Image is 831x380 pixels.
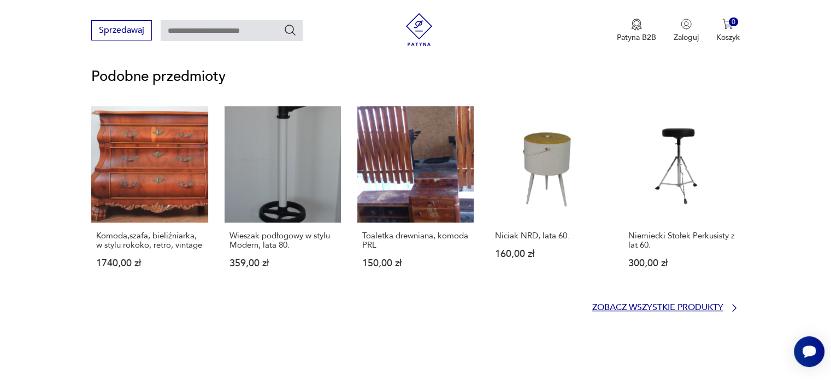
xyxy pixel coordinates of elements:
button: Zaloguj [674,19,699,43]
p: Niciak NRD, lata 60. [495,231,602,241]
p: Patyna B2B [617,32,656,43]
p: 150,00 zł [362,259,469,268]
p: Koszyk [716,32,740,43]
button: Sprzedawaj [91,20,152,40]
img: Ikonka użytkownika [681,19,692,30]
img: Ikona medalu [631,19,642,31]
a: Sprzedawaj [91,27,152,35]
p: Zaloguj [674,32,699,43]
p: 1740,00 zł [96,259,203,268]
iframe: Smartsupp widget button [794,336,824,367]
button: Patyna B2B [617,19,656,43]
button: 0Koszyk [716,19,740,43]
a: Wieszak podłogowy w stylu Modern, lata 80.Wieszak podłogowy w stylu Modern, lata 80.359,00 zł [225,106,341,289]
a: Niciak NRD, lata 60.Niciak NRD, lata 60.160,00 zł [490,106,606,289]
p: 160,00 zł [495,249,602,259]
p: Toaletka drewniana, komoda PRL [362,231,469,250]
img: Patyna - sklep z meblami i dekoracjami vintage [403,13,435,46]
button: Szukaj [284,24,297,37]
a: Zobacz wszystkie produkty [592,302,740,313]
a: Komoda,szafa, bieliźniarka, w stylu rokoko, retro, vintageKomoda,szafa, bieliźniarka, w stylu rok... [91,106,208,289]
img: Ikona koszyka [722,19,733,30]
p: Zobacz wszystkie produkty [592,304,723,311]
p: Niemiecki Stołek Perkusisty z lat 60. [628,231,734,250]
p: Wieszak podłogowy w stylu Modern, lata 80. [229,231,336,250]
p: 300,00 zł [628,259,734,268]
p: Komoda,szafa, bieliźniarka, w stylu rokoko, retro, vintage [96,231,203,250]
a: Toaletka drewniana, komoda PRLToaletka drewniana, komoda PRL150,00 zł [357,106,474,289]
div: 0 [729,17,738,27]
p: 359,00 zł [229,259,336,268]
p: Podobne przedmioty [91,70,739,83]
a: Ikona medaluPatyna B2B [617,19,656,43]
a: Niemiecki Stołek Perkusisty z lat 60.Niemiecki Stołek Perkusisty z lat 60.300,00 zł [623,106,739,289]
